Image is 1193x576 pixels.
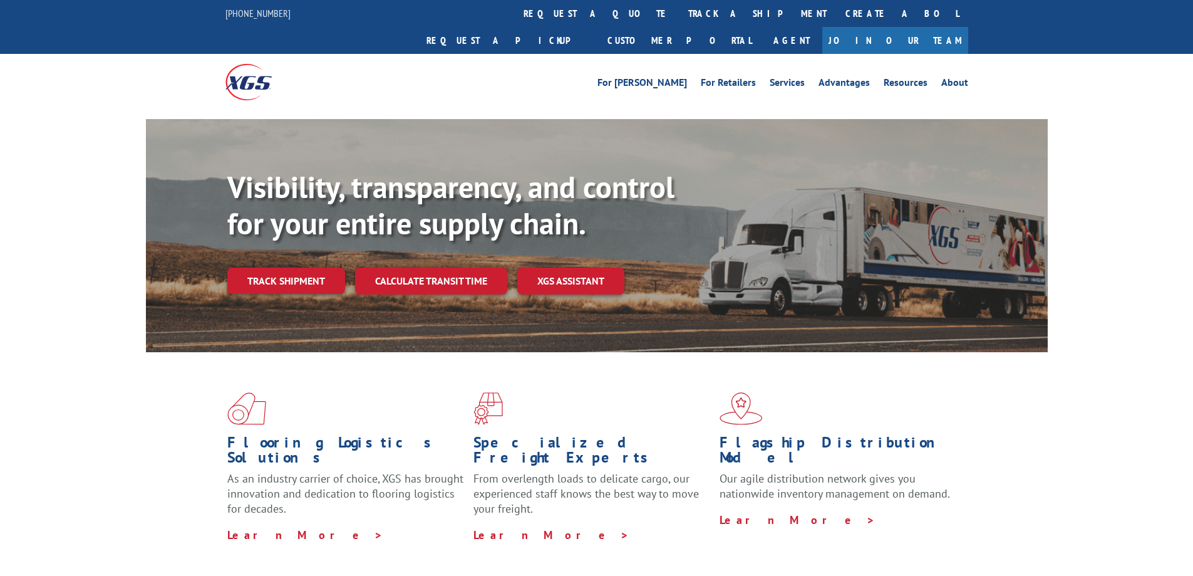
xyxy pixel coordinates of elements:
b: Visibility, transparency, and control for your entire supply chain. [227,167,674,243]
a: For Retailers [701,78,756,92]
a: Calculate transit time [355,268,507,295]
a: Advantages [819,78,870,92]
a: Resources [884,78,927,92]
a: Request a pickup [417,27,598,54]
a: Agent [761,27,822,54]
a: Learn More > [473,528,629,542]
img: xgs-icon-flagship-distribution-model-red [720,392,763,425]
span: As an industry carrier of choice, XGS has brought innovation and dedication to flooring logistics... [227,471,463,516]
a: Learn More > [227,528,383,542]
a: Join Our Team [822,27,968,54]
a: Services [770,78,805,92]
a: Customer Portal [598,27,761,54]
h1: Specialized Freight Experts [473,435,710,471]
a: [PHONE_NUMBER] [225,7,291,19]
a: Track shipment [227,268,345,294]
img: xgs-icon-focused-on-flooring-red [473,392,503,425]
span: Our agile distribution network gives you nationwide inventory management on demand. [720,471,950,501]
img: xgs-icon-total-supply-chain-intelligence-red [227,392,266,425]
h1: Flagship Distribution Model [720,435,956,471]
a: Learn More > [720,513,875,527]
a: About [941,78,968,92]
h1: Flooring Logistics Solutions [227,435,464,471]
p: From overlength loads to delicate cargo, our experienced staff knows the best way to move your fr... [473,471,710,527]
a: For [PERSON_NAME] [597,78,687,92]
a: XGS ASSISTANT [517,268,624,295]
